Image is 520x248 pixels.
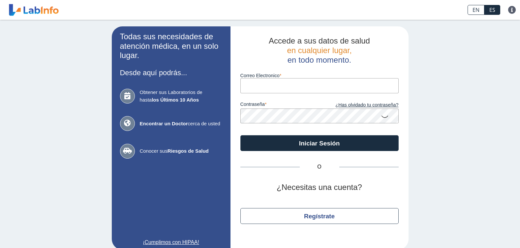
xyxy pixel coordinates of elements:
b: Encontrar un Doctor [140,121,188,126]
a: ES [484,5,500,15]
span: en todo momento. [288,55,351,64]
h2: ¿Necesitas una cuenta? [240,183,399,192]
a: ¿Has olvidado tu contraseña? [320,102,399,109]
b: Riesgos de Salud [168,148,209,154]
label: contraseña [240,102,320,109]
span: O [300,163,339,171]
span: cerca de usted [140,120,222,128]
span: en cualquier lugar, [287,46,352,55]
button: Iniciar Sesión [240,135,399,151]
span: Accede a sus datos de salud [269,36,370,45]
span: Obtener sus Laboratorios de hasta [140,89,222,104]
button: Regístrate [240,208,399,224]
a: ¡Cumplimos con HIPAA! [120,238,222,246]
span: Conocer sus [140,147,222,155]
a: EN [468,5,484,15]
label: Correo Electronico [240,73,399,78]
h2: Todas sus necesidades de atención médica, en un solo lugar. [120,32,222,60]
b: los Últimos 10 Años [152,97,199,103]
h3: Desde aquí podrás... [120,69,222,77]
